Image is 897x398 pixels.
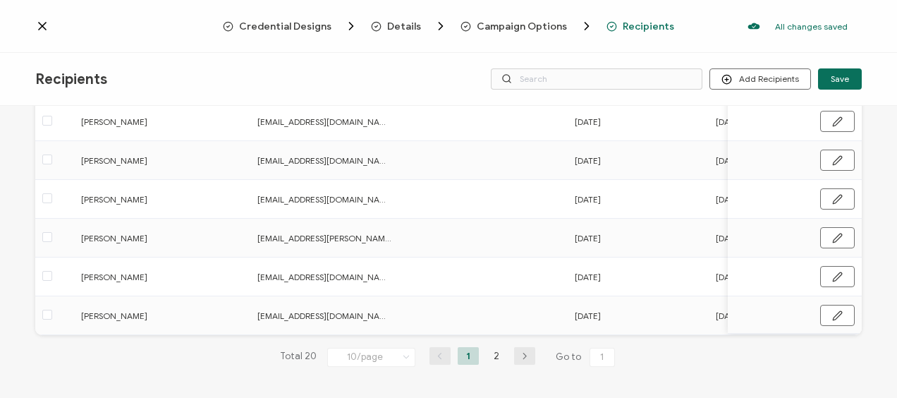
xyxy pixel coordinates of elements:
[709,68,811,90] button: Add Recipients
[575,152,601,169] span: [DATE]
[81,269,215,285] span: [PERSON_NAME]
[257,230,391,246] span: [EMAIL_ADDRESS][PERSON_NAME][DOMAIN_NAME]
[239,21,331,32] span: Credential Designs
[35,71,107,88] span: Recipients
[257,152,391,169] span: [EMAIL_ADDRESS][DOMAIN_NAME]
[575,191,601,207] span: [DATE]
[716,230,742,246] span: [DATE]
[716,191,742,207] span: [DATE]
[575,114,601,130] span: [DATE]
[477,21,567,32] span: Campaign Options
[575,230,601,246] span: [DATE]
[371,19,448,33] span: Details
[257,269,391,285] span: [EMAIL_ADDRESS][DOMAIN_NAME]
[575,308,601,324] span: [DATE]
[575,269,601,285] span: [DATE]
[81,152,215,169] span: [PERSON_NAME]
[775,21,848,32] p: All changes saved
[257,114,391,130] span: [EMAIL_ADDRESS][DOMAIN_NAME]
[606,21,674,32] span: Recipients
[491,68,702,90] input: Search
[716,269,742,285] span: [DATE]
[818,68,862,90] button: Save
[81,230,215,246] span: [PERSON_NAME]
[81,308,215,324] span: [PERSON_NAME]
[223,19,674,33] div: Breadcrumb
[223,19,358,33] span: Credential Designs
[327,348,415,367] input: Select
[716,152,742,169] span: [DATE]
[486,347,507,365] li: 2
[81,191,215,207] span: [PERSON_NAME]
[387,21,421,32] span: Details
[716,114,742,130] span: [DATE]
[623,21,674,32] span: Recipients
[460,19,594,33] span: Campaign Options
[280,347,317,367] span: Total 20
[826,330,897,398] iframe: Chat Widget
[716,308,742,324] span: [DATE]
[458,347,479,365] li: 1
[257,191,391,207] span: [EMAIL_ADDRESS][DOMAIN_NAME]
[257,308,391,324] span: [EMAIL_ADDRESS][DOMAIN_NAME]
[81,114,215,130] span: [PERSON_NAME]
[831,75,849,83] span: Save
[556,347,618,367] span: Go to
